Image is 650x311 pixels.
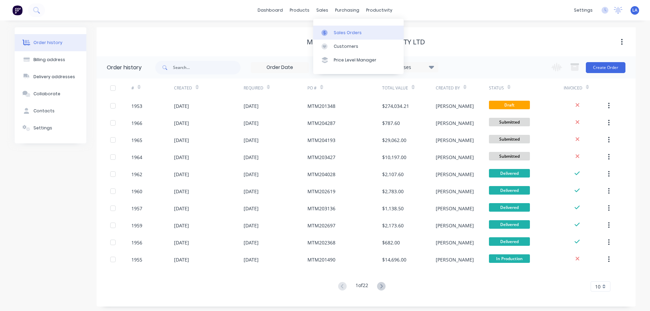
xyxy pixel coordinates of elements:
div: [PERSON_NAME] [436,205,474,212]
div: [DATE] [174,154,189,161]
div: Settings [33,125,52,131]
div: MTM203427 [307,154,335,161]
div: Contacts [33,108,55,114]
div: $2,107.60 [382,171,404,178]
div: 1953 [131,102,142,110]
div: 1959 [131,222,142,229]
div: MTM204193 [307,137,335,144]
div: [PERSON_NAME] [436,188,474,195]
div: 1965 [131,137,142,144]
span: Draft [489,101,530,109]
a: dashboard [254,5,286,15]
div: 1955 [131,256,142,263]
div: PO # [307,85,317,91]
div: Created [174,85,192,91]
button: Billing address [15,51,86,68]
div: [PERSON_NAME] [436,154,474,161]
button: Collaborate [15,85,86,102]
div: settings [570,5,596,15]
div: [DATE] [244,119,259,127]
span: LA [632,7,637,13]
div: 1 of 22 [356,282,368,292]
span: 10 [595,283,601,290]
div: [DATE] [244,137,259,144]
a: Price Level Manager [313,53,404,67]
div: Status [489,79,564,97]
div: [DATE] [174,239,189,246]
div: Customers [334,43,358,50]
div: [DATE] [174,188,189,195]
div: [DATE] [244,102,259,110]
div: [PERSON_NAME] [436,171,474,178]
div: productivity [363,5,396,15]
div: # [131,85,134,91]
div: 15 Statuses [381,63,438,71]
div: Billing address [33,57,65,63]
div: Invoiced [564,79,606,97]
div: 1957 [131,205,142,212]
div: [DATE] [244,239,259,246]
div: products [286,5,313,15]
div: MTM201348 [307,102,335,110]
input: Order Date [251,62,308,73]
div: # [131,79,174,97]
button: Order history [15,34,86,51]
div: Required [244,85,263,91]
a: Customers [313,40,404,53]
span: Submitted [489,135,530,143]
span: Delivered [489,186,530,195]
div: MTM201490 [307,256,335,263]
span: Delivered [489,237,530,246]
div: MTM202619 [307,188,335,195]
div: Created [174,79,243,97]
div: 1962 [131,171,142,178]
div: MTM202697 [307,222,335,229]
div: [DATE] [174,171,189,178]
span: Submitted [489,152,530,160]
div: [PERSON_NAME] [436,119,474,127]
div: METRO TRAINS MELBOURNE PTY LTD [307,38,425,46]
span: Submitted [489,118,530,126]
button: Delivery addresses [15,68,86,85]
div: $787.60 [382,119,400,127]
div: Created By [436,85,460,91]
div: $29,062.00 [382,137,406,144]
div: Price Level Manager [334,57,376,63]
div: Total Value [382,85,408,91]
div: $274,034.21 [382,102,409,110]
div: Required [244,79,308,97]
div: Delivery addresses [33,74,75,80]
div: 1964 [131,154,142,161]
button: Contacts [15,102,86,119]
div: MTM202368 [307,239,335,246]
div: [PERSON_NAME] [436,256,474,263]
div: [DATE] [174,137,189,144]
div: 1966 [131,119,142,127]
div: Order history [33,40,62,46]
div: Created By [436,79,489,97]
div: [DATE] [244,188,259,195]
div: [DATE] [174,205,189,212]
div: [DATE] [244,222,259,229]
div: [DATE] [174,102,189,110]
div: [DATE] [244,256,259,263]
div: 1956 [131,239,142,246]
div: $10,197.00 [382,154,406,161]
button: Settings [15,119,86,137]
div: PO # [307,79,382,97]
span: Delivered [489,220,530,229]
input: Search... [173,61,241,74]
div: MTM204287 [307,119,335,127]
div: Status [489,85,504,91]
div: Sales Orders [334,30,362,36]
div: [DATE] [244,205,259,212]
span: Delivered [489,169,530,178]
div: [PERSON_NAME] [436,239,474,246]
span: In Production [489,254,530,263]
div: [PERSON_NAME] [436,102,474,110]
div: 1960 [131,188,142,195]
div: $682.00 [382,239,400,246]
div: Order history [107,63,142,72]
div: $14,696.00 [382,256,406,263]
div: Total Value [382,79,435,97]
